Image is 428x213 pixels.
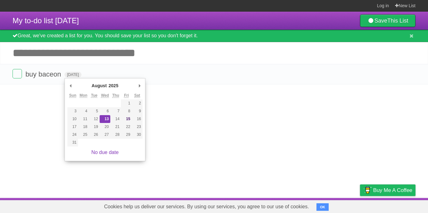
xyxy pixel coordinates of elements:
[67,107,78,115] button: 3
[108,81,119,90] div: 2025
[89,123,100,131] button: 19
[98,200,315,213] span: Cookies help us deliver our services. By using our services, you agree to our use of cookies.
[132,99,143,107] button: 2
[363,185,372,195] img: Buy me a coffee
[91,150,118,155] a: No due date
[100,115,110,123] button: 13
[331,200,344,211] a: Terms
[67,131,78,139] button: 24
[65,72,81,77] span: [DATE]
[91,93,97,98] abbr: Tuesday
[121,131,132,139] button: 29
[80,93,87,98] abbr: Monday
[134,93,140,98] abbr: Saturday
[67,123,78,131] button: 17
[112,93,119,98] abbr: Thursday
[316,203,329,211] button: OK
[376,200,415,211] a: Suggest a feature
[121,107,132,115] button: 8
[360,14,415,27] a: SaveThis List
[297,200,323,211] a: Developers
[277,200,290,211] a: About
[78,107,89,115] button: 4
[69,93,76,98] abbr: Sunday
[89,107,100,115] button: 5
[89,131,100,139] button: 26
[132,123,143,131] button: 23
[360,184,415,196] a: Buy me a coffee
[132,131,143,139] button: 30
[121,115,132,123] button: 15
[100,107,110,115] button: 6
[387,18,408,24] b: This List
[124,93,129,98] abbr: Friday
[121,123,132,131] button: 22
[132,115,143,123] button: 16
[25,70,63,78] span: buy baceon
[78,123,89,131] button: 18
[78,131,89,139] button: 25
[110,107,121,115] button: 7
[136,81,143,90] button: Next Month
[67,81,74,90] button: Previous Month
[352,200,368,211] a: Privacy
[67,139,78,146] button: 31
[100,123,110,131] button: 20
[373,185,412,196] span: Buy me a coffee
[110,123,121,131] button: 21
[132,107,143,115] button: 9
[91,81,107,90] div: August
[101,93,109,98] abbr: Wednesday
[13,16,79,25] span: My to-do list [DATE]
[78,115,89,123] button: 11
[121,99,132,107] button: 1
[89,115,100,123] button: 12
[110,131,121,139] button: 28
[100,131,110,139] button: 27
[13,69,22,78] label: Done
[110,115,121,123] button: 14
[67,115,78,123] button: 10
